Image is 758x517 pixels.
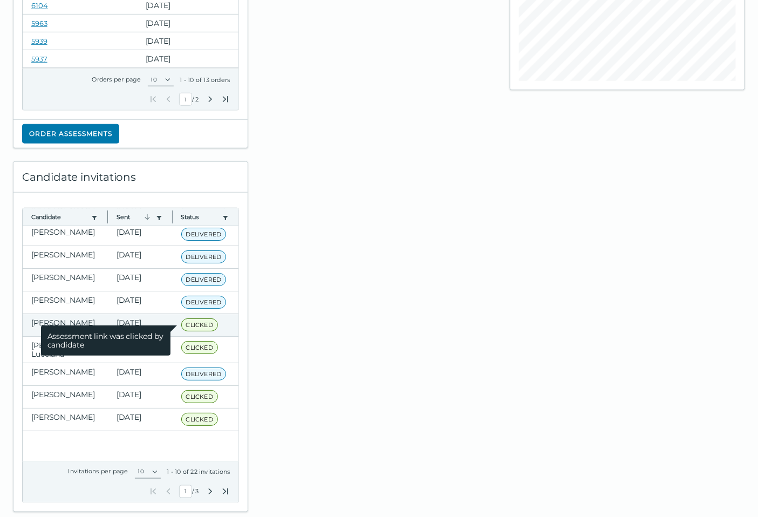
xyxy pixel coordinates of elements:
div: 1 - 10 of 13 orders [180,76,230,84]
clr-dg-cell: [PERSON_NAME] [23,269,108,291]
button: Previous Page [164,487,173,496]
span: DELIVERED [181,296,227,309]
button: First Page [149,95,158,104]
a: 6104 [31,1,48,10]
label: Orders per page [92,76,141,83]
button: Next Page [206,487,215,496]
span: CLICKED [181,390,218,403]
clr-dg-cell: [PERSON_NAME], Lucciana [23,337,108,363]
clr-dg-cell: [PERSON_NAME] [23,409,108,431]
div: / [149,93,230,106]
button: Status [181,213,218,221]
label: Invitations per page [69,468,128,475]
span: CLICKED [181,341,218,354]
span: Total Pages [194,487,200,496]
clr-dg-cell: [PERSON_NAME] [23,291,108,314]
clr-dg-cell: [PERSON_NAME] [23,246,108,268]
button: Sent [117,213,152,221]
clr-dg-cell: [DATE] [137,32,239,50]
clr-dg-cell: [DATE] [108,246,173,268]
span: CLICKED [181,413,218,426]
input: Current Page [179,93,192,106]
button: Previous Page [164,95,173,104]
clr-dg-cell: [DATE] [108,363,173,385]
a: 5939 [31,37,47,45]
input: Current Page [179,485,192,498]
span: Assessment link was clicked by candidate [41,325,170,356]
span: Total Pages [194,95,200,104]
button: Column resize handle [104,205,111,228]
span: DELIVERED [181,368,227,380]
button: Candidate [31,213,87,221]
button: First Page [149,487,158,496]
span: DELIVERED [181,228,227,241]
a: 5963 [31,19,47,28]
clr-dg-cell: [DATE] [137,15,239,32]
span: CLICKED [181,318,218,331]
clr-dg-cell: [PERSON_NAME] [23,363,108,385]
span: DELIVERED [181,250,227,263]
clr-dg-cell: [DATE] [108,386,173,408]
button: Order assessments [22,124,119,144]
clr-dg-cell: [DATE] [108,291,173,314]
clr-dg-cell: [DATE] [108,409,173,431]
button: Last Page [221,487,230,496]
div: Candidate invitations [13,162,248,193]
button: Column resize handle [169,205,176,228]
clr-dg-cell: [PERSON_NAME] [23,314,108,336]
a: 5937 [31,55,47,63]
button: Last Page [221,95,230,104]
div: / [149,485,230,498]
div: 1 - 10 of 22 invitations [167,468,230,477]
clr-dg-cell: [PERSON_NAME] [23,386,108,408]
span: DELIVERED [181,273,227,286]
button: Next Page [206,95,215,104]
clr-dg-cell: [DATE] [108,223,173,246]
clr-dg-cell: [DATE] [108,269,173,291]
clr-dg-cell: [PERSON_NAME] [23,223,108,246]
clr-dg-cell: [DATE] [137,50,239,67]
